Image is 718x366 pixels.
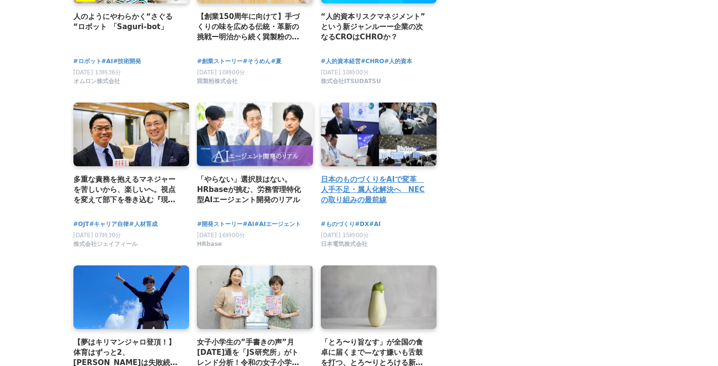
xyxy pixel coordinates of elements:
a: #DX [355,220,369,229]
a: 多重な責務を抱えるマネジャーを苦しいから、楽しいへ。視点を変えて部下を巻き込む『現代[PERSON_NAME]の入門書』出版の裏側。 [73,174,182,206]
a: 株式会社ITSUDATSU [321,80,381,87]
span: [DATE] 10時00分 [321,69,369,76]
a: #夏 [271,57,281,66]
a: #AIエージェント [254,220,301,229]
span: オムロン株式会社 [73,77,120,86]
a: #そうめん [243,57,271,66]
a: #CHRO [361,57,384,66]
a: 【創業150周年に向けて】手づくりの味を広める伝統・革新の挑戦ー明治から続く巽製粉の新たな取り組みとは [197,11,305,43]
span: 株式会社ジェイフィール [73,240,138,248]
a: “人的資本リスクマネジメント”という新ジャンルーー企業の次なるCROはCHROか？ [321,11,429,43]
a: #人材育成 [129,220,157,229]
a: #開発ストーリー [197,220,243,229]
a: #AI [102,57,113,66]
a: #創業ストーリー [197,57,243,66]
span: [DATE] 16時00分 [197,232,245,239]
span: [DATE] 13時36分 [73,69,122,76]
a: 人のようにやわらかく“さぐる“ロボット 「Saguri-bot」 [73,11,182,33]
a: #技術開発 [113,57,141,66]
span: [DATE] 15時00分 [321,232,369,239]
a: #人的資本経営 [321,57,361,66]
a: #人的資本 [384,57,412,66]
span: [DATE] 07時30分 [73,232,122,239]
a: 日本電気株式会社 [321,243,368,250]
span: 日本電気株式会社 [321,240,368,248]
span: 巽製粉株式会社 [197,77,238,86]
a: 「やらない」選択肢はない。HRbaseが挑む、労務管理特化型AIエージェント開発のリアル [197,174,305,206]
a: HRbase [197,243,222,250]
span: [DATE] 10時00分 [197,69,245,76]
a: #キャリア自律 [89,220,129,229]
a: オムロン株式会社 [73,80,120,87]
a: #OJT [73,220,89,229]
a: #AI [243,220,254,229]
a: 日本のものづくりをAIで変革 人手不足・属人化解決へ NECの取り組みの最前線 [321,174,429,206]
a: 巽製粉株式会社 [197,80,238,87]
span: HRbase [197,240,222,248]
a: 株式会社ジェイフィール [73,243,138,250]
span: 株式会社ITSUDATSU [321,77,381,86]
a: #ロボット [73,57,102,66]
a: #AI [369,220,381,229]
a: #ものづくり [321,220,355,229]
